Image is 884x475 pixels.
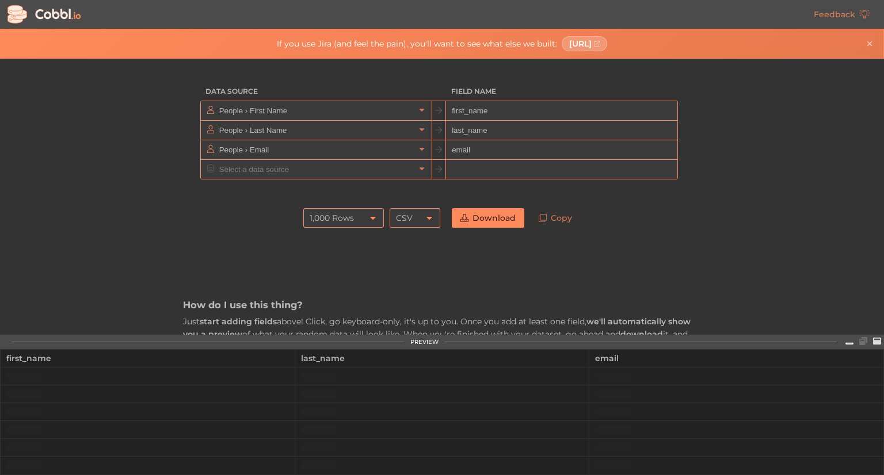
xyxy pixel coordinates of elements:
[301,425,337,434] div: loading...
[595,443,631,452] div: loading...
[562,36,608,51] a: [URL]
[452,208,524,228] a: Download
[301,407,337,416] div: loading...
[216,121,415,140] input: Select a data source
[396,208,413,228] div: CSV
[216,160,415,179] input: Select a data source
[6,425,42,434] div: loading...
[200,82,432,101] h3: Data Source
[200,316,277,327] strong: start adding fields
[569,39,592,48] span: [URL]
[310,208,354,228] div: 1,000 Rows
[183,315,701,354] p: Just above! Click, go keyboard-only, it's up to you. Once you add at least one field, of what you...
[530,208,581,228] a: Copy
[183,298,701,311] h3: How do I use this thing?
[301,371,337,381] div: loading...
[6,389,42,399] div: loading...
[216,140,415,159] input: Select a data source
[595,461,631,470] div: loading...
[595,407,631,416] div: loading...
[620,329,663,339] strong: download
[595,350,878,367] div: email
[595,371,631,381] div: loading...
[805,5,878,24] a: Feedback
[595,389,631,399] div: loading...
[6,350,289,367] div: first_name
[6,407,42,416] div: loading...
[6,371,42,381] div: loading...
[410,339,439,346] div: PREVIEW
[446,82,678,101] h3: Field Name
[301,461,337,470] div: loading...
[216,101,415,120] input: Select a data source
[6,443,42,452] div: loading...
[595,425,631,434] div: loading...
[301,350,584,367] div: last_name
[6,461,42,470] div: loading...
[301,389,337,399] div: loading...
[863,37,877,51] button: Close banner
[277,39,557,48] span: If you use Jira (and feel the pain), you'll want to see what else we built:
[301,443,337,452] div: loading...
